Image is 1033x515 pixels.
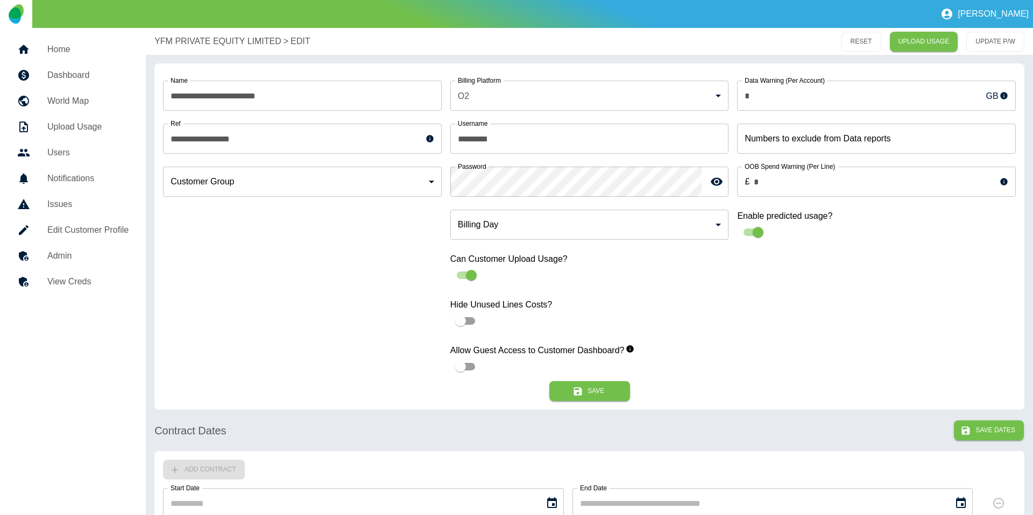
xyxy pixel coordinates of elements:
label: Billing Platform [458,76,501,85]
p: > [284,35,288,48]
a: Dashboard [9,62,137,88]
a: Admin [9,243,137,269]
svg: This sets the monthly warning limit for your customer’s Mobile Data usage and will be displayed a... [1000,91,1008,100]
label: Can Customer Upload Usage? [450,253,729,265]
a: Users [9,140,137,166]
a: Upload Usage [9,114,137,140]
svg: This sets the warning limit for each line’s Out-of-Bundle usage and usage exceeding the limit wil... [1000,177,1008,186]
label: Enable predicted usage? [737,210,1016,222]
label: OOB Spend Warning (Per Line) [745,162,835,171]
a: Edit Customer Profile [9,217,137,243]
label: End Date [580,483,607,492]
h5: Users [47,146,129,159]
svg: When enabled, this allows guest users to view your customer dashboards. [626,345,634,353]
label: Ref [171,119,181,128]
label: Name [171,76,188,85]
h5: Notifications [47,172,129,185]
label: Start Date [171,483,200,492]
h5: Dashboard [47,69,129,82]
label: Hide Unused Lines Costs? [450,298,729,311]
button: Save Dates [954,420,1024,440]
a: Issues [9,191,137,217]
h5: World Map [47,95,129,108]
a: YFM PRIVATE EQUITY LIMITED [154,35,281,48]
h5: Edit Customer Profile [47,224,129,237]
h5: Upload Usage [47,120,129,133]
h6: Contract Dates [154,422,226,439]
label: Data Warning (Per Account) [745,76,825,85]
button: [PERSON_NAME] [936,3,1033,25]
svg: This is a unique reference for your use - it can be anything [426,134,434,143]
button: Save [549,381,630,401]
h5: Admin [47,249,129,262]
button: UPDATE P/W [966,32,1024,52]
label: Allow Guest Access to Customer Dashboard? [450,344,729,356]
a: EDIT [291,35,310,48]
a: View Creds [9,269,137,295]
h5: Issues [47,198,129,211]
img: Logo [9,4,23,24]
a: Notifications [9,166,137,191]
label: Password [458,162,486,171]
button: toggle password visibility [706,171,727,192]
button: Choose date [950,492,972,514]
button: Choose date [541,492,563,514]
label: Username [458,119,487,128]
p: £ [745,175,749,188]
h5: Home [47,43,129,56]
div: O2 [450,81,729,111]
button: RESET [841,32,881,52]
a: World Map [9,88,137,114]
a: Home [9,37,137,62]
a: UPLOAD USAGE [890,32,958,52]
p: [PERSON_NAME] [958,9,1029,19]
h5: View Creds [47,275,129,288]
